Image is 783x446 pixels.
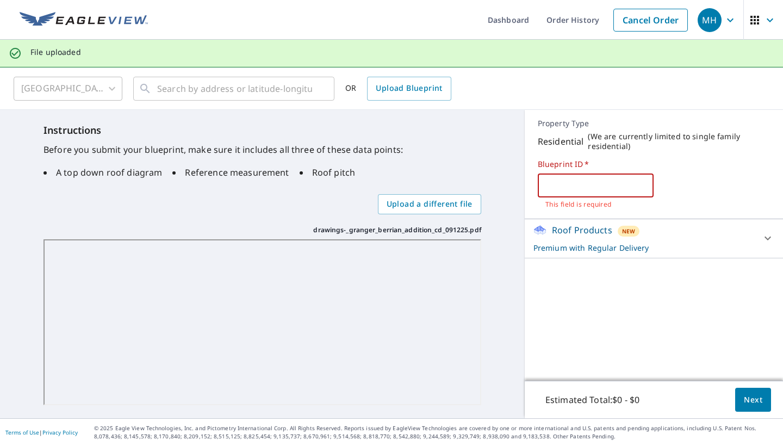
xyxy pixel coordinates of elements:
p: drawings-_granger_berrian_addition_cd_091225.pdf [313,225,481,235]
li: Reference measurement [172,166,289,179]
p: Residential [538,135,584,148]
input: Search by address or latitude-longitude [157,73,312,104]
div: OR [345,77,451,101]
p: | [5,429,78,436]
div: MH [698,8,722,32]
span: Upload a different file [387,197,473,211]
span: New [622,227,635,236]
p: Before you submit your blueprint, make sure it includes all three of these data points: [43,143,481,156]
iframe: drawings-_granger_berrian_addition_cd_091225.pdf [43,239,481,406]
p: Property Type [538,119,770,128]
span: Upload Blueprint [376,82,442,95]
a: Upload Blueprint [367,77,451,101]
p: Premium with Regular Delivery [533,242,755,253]
p: This field is required [545,199,762,210]
label: Upload a different file [378,194,481,214]
p: © 2025 Eagle View Technologies, Inc. and Pictometry International Corp. All Rights Reserved. Repo... [94,424,778,441]
img: EV Logo [20,12,148,28]
p: Roof Products [552,224,612,237]
div: [GEOGRAPHIC_DATA] [14,73,122,104]
li: A top down roof diagram [43,166,162,179]
p: File uploaded [30,47,81,57]
li: Roof pitch [300,166,356,179]
a: Cancel Order [613,9,688,32]
a: Privacy Policy [42,429,78,436]
h6: Instructions [43,123,481,138]
label: Blueprint ID [538,159,770,169]
a: Terms of Use [5,429,39,436]
div: Roof ProductsNewPremium with Regular Delivery [533,224,774,253]
span: Next [744,393,762,407]
p: ( We are currently limited to single family residential ) [588,132,770,151]
p: Estimated Total: $0 - $0 [537,388,648,412]
button: Next [735,388,771,412]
